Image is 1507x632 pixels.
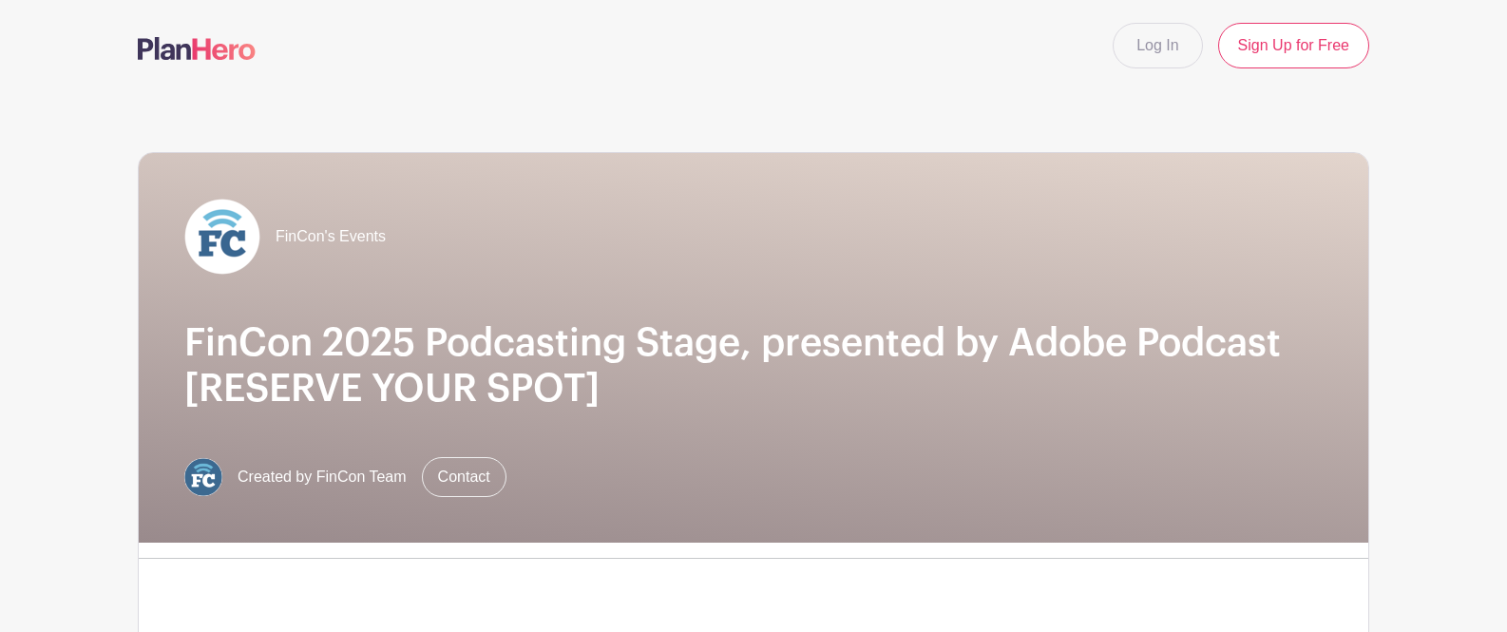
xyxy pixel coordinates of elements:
h1: FinCon 2025 Podcasting Stage, presented by Adobe Podcast [RESERVE YOUR SPOT] [184,320,1323,412]
img: logo-507f7623f17ff9eddc593b1ce0a138ce2505c220e1c5a4e2b4648c50719b7d32.svg [138,37,256,60]
a: Log In [1113,23,1202,68]
a: Sign Up for Free [1218,23,1369,68]
span: Created by FinCon Team [238,466,407,488]
span: FinCon's Events [276,225,386,248]
a: Contact [422,457,506,497]
img: FC%20circle.png [184,458,222,496]
img: FC%20circle_white.png [184,199,260,275]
